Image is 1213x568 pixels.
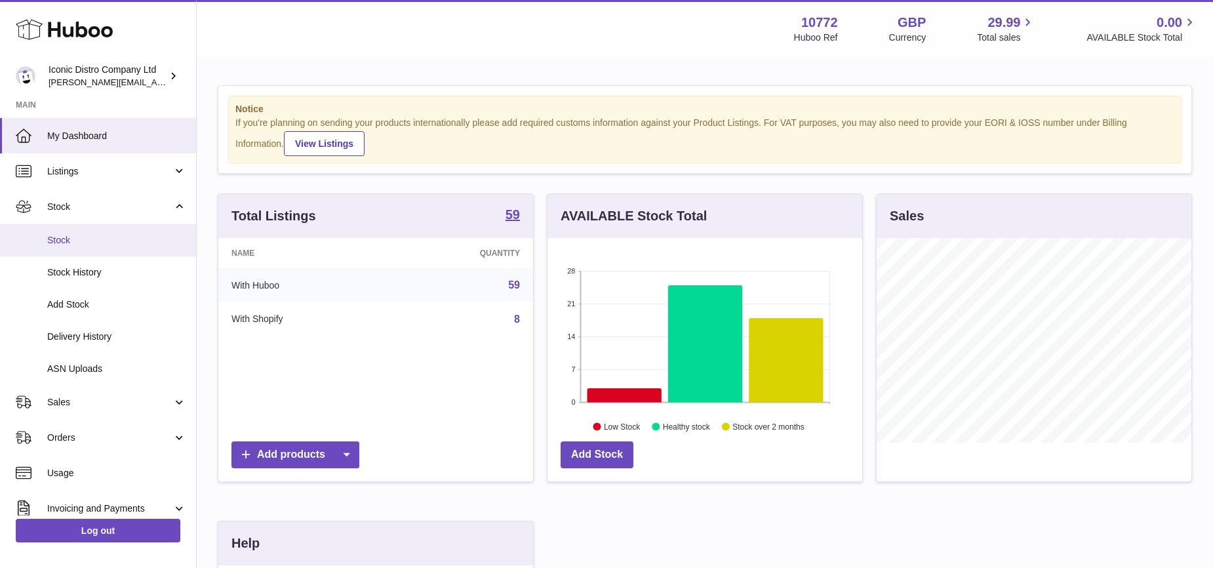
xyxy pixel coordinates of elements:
span: Stock History [47,266,186,279]
text: 0 [571,398,575,406]
span: Delivery History [47,331,186,343]
span: My Dashboard [47,130,186,142]
a: 59 [508,279,520,291]
div: Huboo Ref [794,31,838,44]
a: 8 [514,314,520,325]
a: Log out [16,519,180,542]
span: 29.99 [987,14,1020,31]
text: 21 [567,300,575,308]
span: Invoicing and Payments [47,502,172,515]
a: 0.00 AVAILABLE Stock Total [1086,14,1197,44]
h3: AVAILABLE Stock Total [561,207,707,225]
a: View Listings [284,131,365,156]
img: paul@iconicdistro.com [16,66,35,86]
strong: 59 [506,208,520,221]
div: Currency [889,31,926,44]
th: Name [218,238,388,268]
strong: Notice [235,103,1174,115]
td: With Huboo [218,268,388,302]
div: If you're planning on sending your products internationally please add required customs informati... [235,117,1174,156]
div: Iconic Distro Company Ltd [49,64,167,89]
th: Quantity [388,238,533,268]
span: Stock [47,201,172,213]
span: Stock [47,234,186,247]
h3: Help [231,535,260,552]
span: [PERSON_NAME][EMAIL_ADDRESS][DOMAIN_NAME] [49,77,263,87]
span: Sales [47,396,172,409]
td: With Shopify [218,302,388,336]
span: Add Stock [47,298,186,311]
span: Orders [47,432,172,444]
a: 29.99 Total sales [977,14,1035,44]
text: 28 [567,267,575,275]
strong: 10772 [801,14,838,31]
span: ASN Uploads [47,363,186,375]
span: AVAILABLE Stock Total [1086,31,1197,44]
h3: Total Listings [231,207,316,225]
text: 7 [571,365,575,373]
text: Low Stock [604,422,641,431]
a: Add products [231,441,359,468]
h3: Sales [890,207,924,225]
text: 14 [567,333,575,340]
a: 59 [506,208,520,224]
strong: GBP [898,14,926,31]
a: Add Stock [561,441,633,468]
text: Healthy stock [663,422,711,431]
span: Listings [47,165,172,178]
span: Usage [47,467,186,479]
span: Total sales [977,31,1035,44]
text: Stock over 2 months [732,422,804,431]
span: 0.00 [1157,14,1182,31]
